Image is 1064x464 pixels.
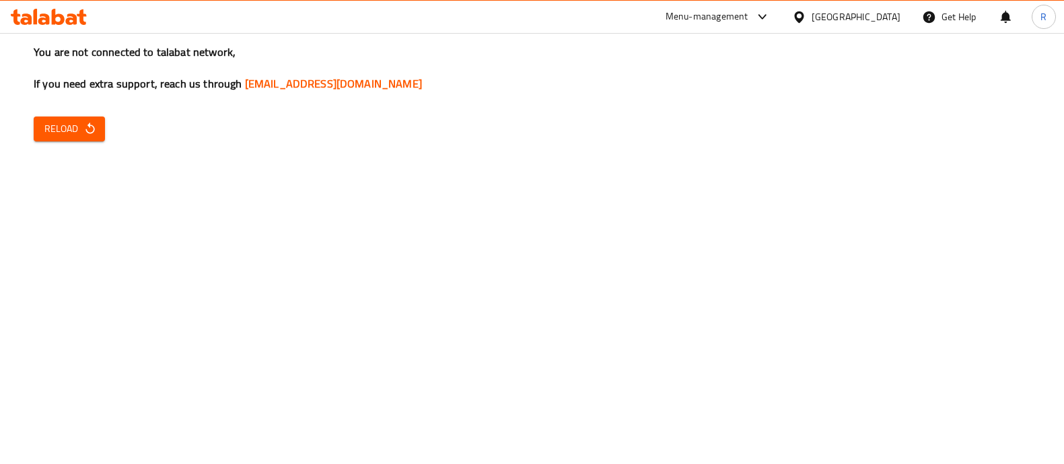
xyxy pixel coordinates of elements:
[666,9,748,25] div: Menu-management
[44,121,94,137] span: Reload
[812,9,900,24] div: [GEOGRAPHIC_DATA]
[1040,9,1047,24] span: R
[245,73,422,94] a: [EMAIL_ADDRESS][DOMAIN_NAME]
[34,44,1030,92] h3: You are not connected to talabat network, If you need extra support, reach us through
[34,117,105,141] button: Reload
